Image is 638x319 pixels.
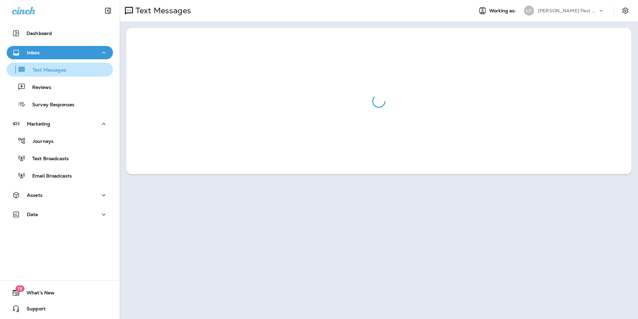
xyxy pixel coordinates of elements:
[133,6,191,16] p: Text Messages
[538,8,598,13] p: [PERSON_NAME] Pest Control
[7,286,113,299] button: 19What's New
[26,85,51,91] p: Reviews
[26,67,66,74] p: Text Messages
[27,31,52,36] p: Dashboard
[619,5,631,17] button: Settings
[7,134,113,148] button: Journeys
[26,102,74,108] p: Survey Responses
[27,212,38,217] p: Data
[7,46,113,59] button: Inbox
[27,192,43,198] p: Assets
[26,173,72,179] p: Email Broadcasts
[7,168,113,182] button: Email Broadcasts
[7,208,113,221] button: Data
[26,139,53,145] p: Journeys
[524,6,534,16] div: LP
[7,188,113,202] button: Assets
[20,290,54,298] span: What's New
[7,27,113,40] button: Dashboard
[7,97,113,111] button: Survey Responses
[15,285,24,292] span: 19
[7,63,113,77] button: Text Messages
[489,8,517,14] span: Working as:
[27,50,40,55] p: Inbox
[26,156,69,162] p: Text Broadcasts
[7,151,113,165] button: Text Broadcasts
[99,4,117,17] button: Collapse Sidebar
[7,80,113,94] button: Reviews
[7,117,113,131] button: Marketing
[7,302,113,315] button: Support
[20,306,46,314] span: Support
[27,121,50,127] p: Marketing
